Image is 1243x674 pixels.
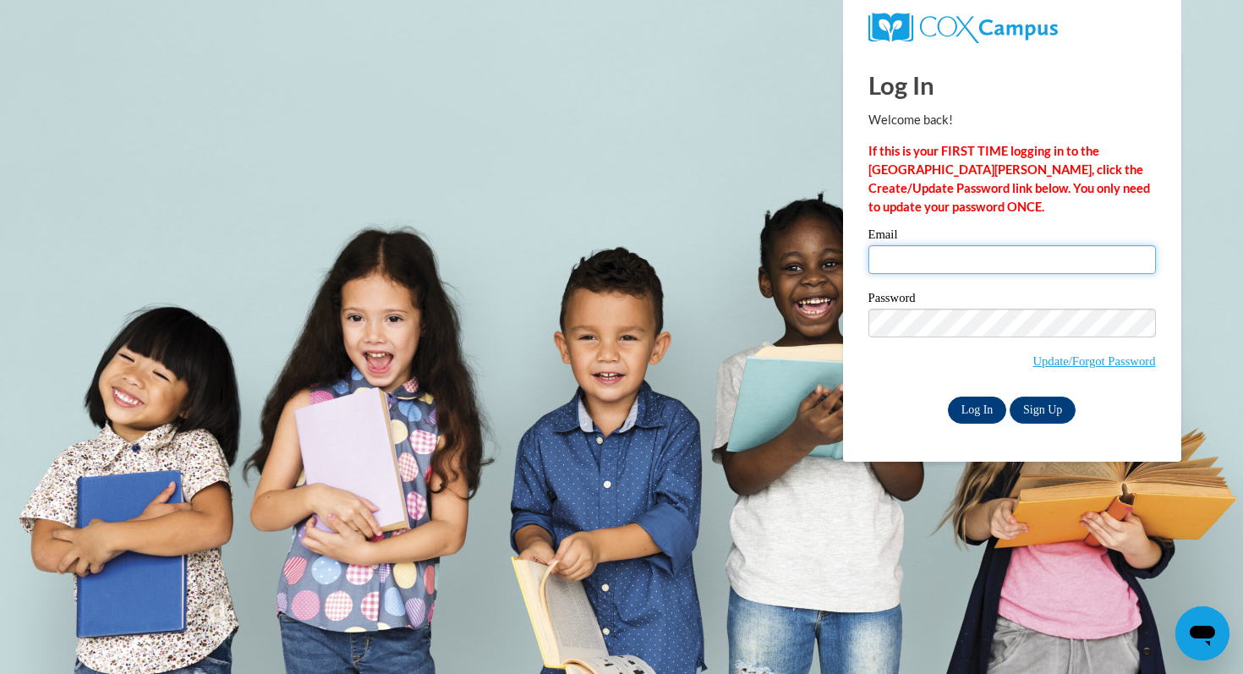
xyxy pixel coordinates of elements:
[1175,606,1229,660] iframe: Button to launch messaging window
[868,13,1156,43] a: COX Campus
[868,292,1156,309] label: Password
[868,13,1058,43] img: COX Campus
[868,68,1156,102] h1: Log In
[868,144,1150,214] strong: If this is your FIRST TIME logging in to the [GEOGRAPHIC_DATA][PERSON_NAME], click the Create/Upd...
[948,397,1007,424] input: Log In
[868,111,1156,129] p: Welcome back!
[1032,354,1155,368] a: Update/Forgot Password
[868,228,1156,245] label: Email
[1010,397,1076,424] a: Sign Up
